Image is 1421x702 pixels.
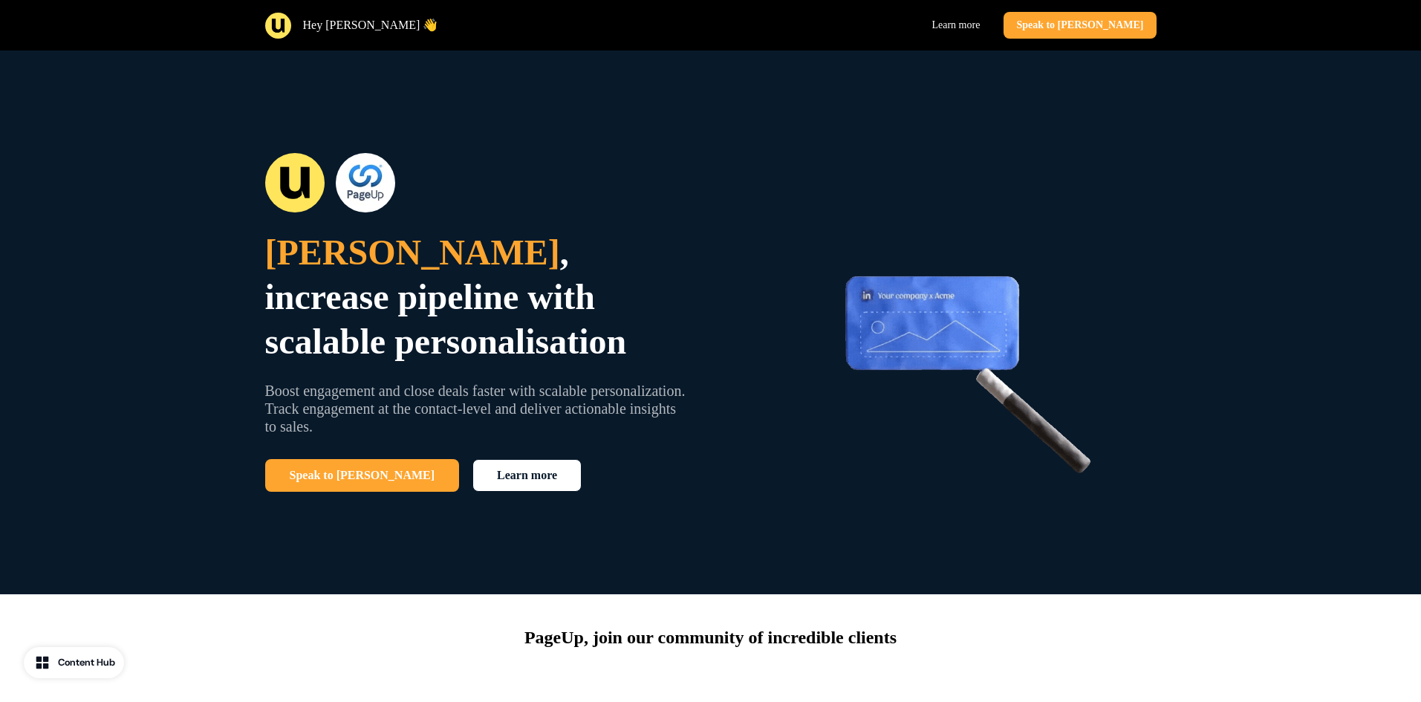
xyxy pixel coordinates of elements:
span: , increase pipeline with scalable personalisation [265,233,627,361]
a: Learn more [472,459,582,492]
button: Speak to [PERSON_NAME] [265,459,460,492]
p: PageUp, join our community of incredible clients [524,624,897,651]
p: Hey [PERSON_NAME] 👋 [303,16,438,34]
a: Learn more [920,12,992,39]
span: [PERSON_NAME] [265,233,560,272]
div: Content Hub [58,655,115,670]
button: Content Hub [24,647,124,678]
span: Boost engagement and close deals faster with scalable personalization. Track engagement at the co... [265,383,686,435]
button: Speak to [PERSON_NAME] [1004,12,1156,39]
